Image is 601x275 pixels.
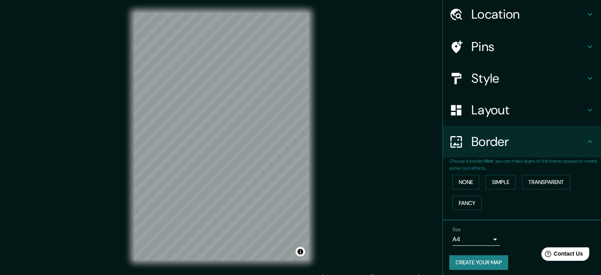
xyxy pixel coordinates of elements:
canvas: Map [134,13,309,260]
div: Style [443,63,601,94]
button: Simple [486,175,516,190]
h4: Layout [471,102,585,118]
div: Layout [443,94,601,126]
div: Pins [443,31,601,63]
iframe: Help widget launcher [531,244,592,266]
label: Size [452,226,461,233]
button: Transparent [522,175,570,190]
h4: Location [471,6,585,22]
div: A4 [452,233,500,246]
div: Border [443,126,601,157]
button: Toggle attribution [296,247,305,256]
button: Fancy [452,196,482,211]
b: Hint [484,158,493,164]
h4: Style [471,70,585,86]
h4: Border [471,134,585,150]
button: Create your map [449,255,508,270]
p: Choose a border. : you can make layers of the frame opaque to create some cool effects. [449,157,601,172]
h4: Pins [471,39,585,55]
button: None [452,175,479,190]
